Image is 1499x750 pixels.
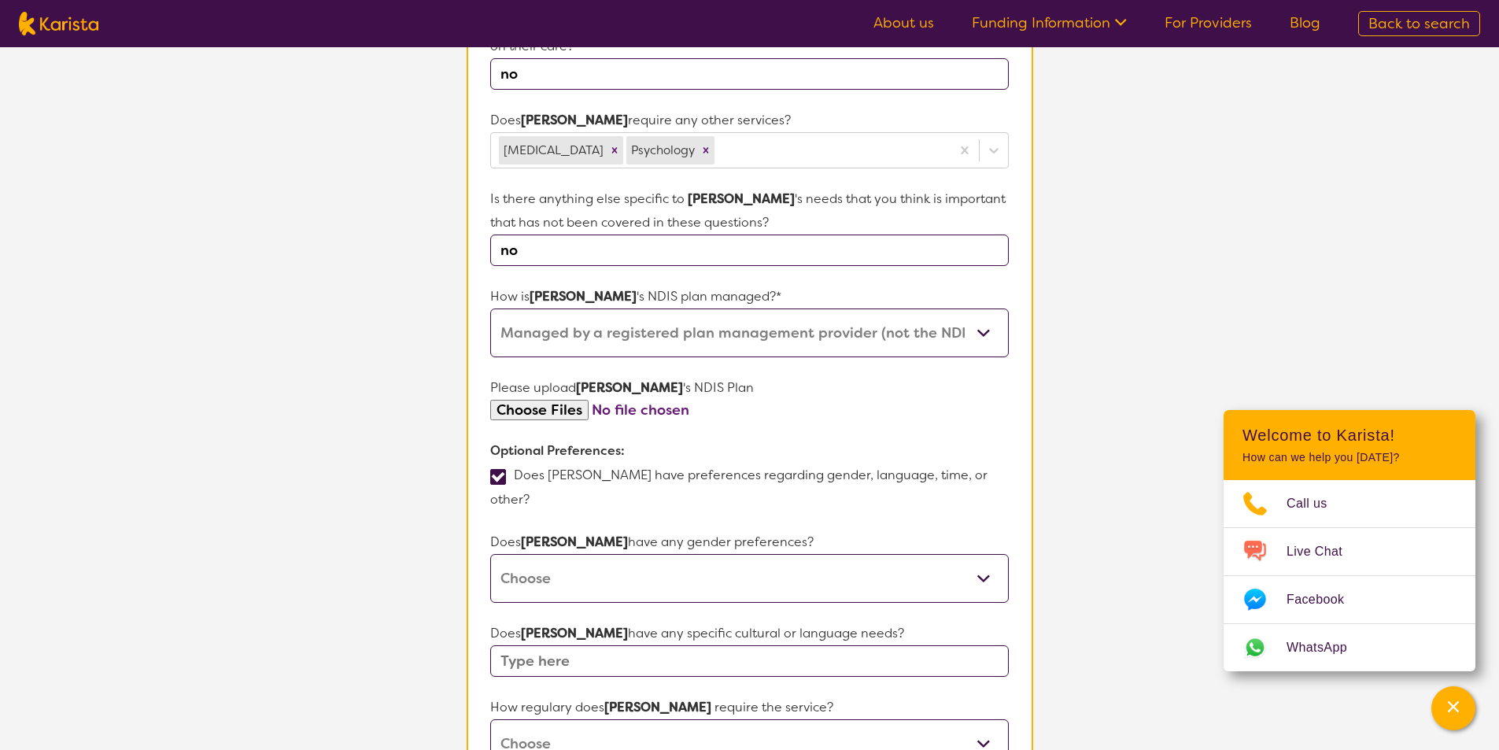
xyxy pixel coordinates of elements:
span: WhatsApp [1287,636,1366,659]
a: Web link opens in a new tab. [1224,624,1475,671]
ul: Choose channel [1224,480,1475,671]
input: Please briefly explain [490,58,1008,90]
p: Is there anything else specific to 's needs that you think is important that has not been covered... [490,187,1008,235]
span: Back to search [1368,14,1470,33]
p: How regulary does require the service? [490,696,1008,719]
strong: [PERSON_NAME] [521,534,628,550]
a: Back to search [1358,11,1480,36]
img: Karista logo [19,12,98,35]
strong: [PERSON_NAME] [604,699,711,715]
strong: [PERSON_NAME] [688,190,795,207]
span: Facebook [1287,588,1363,611]
div: Remove Psychology [697,136,714,164]
strong: [PERSON_NAME] [530,288,637,305]
div: Psychology [626,136,697,164]
div: Remove Speech therapy [606,136,623,164]
a: About us [873,13,934,32]
span: Call us [1287,492,1346,515]
div: [MEDICAL_DATA] [499,136,606,164]
p: How can we help you [DATE]? [1242,451,1457,464]
p: How is 's NDIS plan managed?* [490,285,1008,308]
p: Please upload 's NDIS Plan [490,376,1008,400]
h2: Welcome to Karista! [1242,426,1457,445]
b: Optional Preferences: [490,442,625,459]
a: For Providers [1165,13,1252,32]
a: Funding Information [972,13,1127,32]
p: Does require any other services? [490,109,1008,132]
label: Does [PERSON_NAME] have preferences regarding gender, language, time, or other? [490,467,988,508]
span: Live Chat [1287,540,1361,563]
button: Channel Menu [1431,686,1475,730]
input: Type you answer here [490,235,1008,266]
a: Blog [1290,13,1320,32]
strong: [PERSON_NAME] [521,112,628,128]
strong: [PERSON_NAME] [521,625,628,641]
div: Channel Menu [1224,410,1475,671]
strong: [PERSON_NAME] [576,379,683,396]
p: Does have any gender preferences? [490,530,1008,554]
input: Type here [490,645,1008,677]
p: Does have any specific cultural or language needs? [490,622,1008,645]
